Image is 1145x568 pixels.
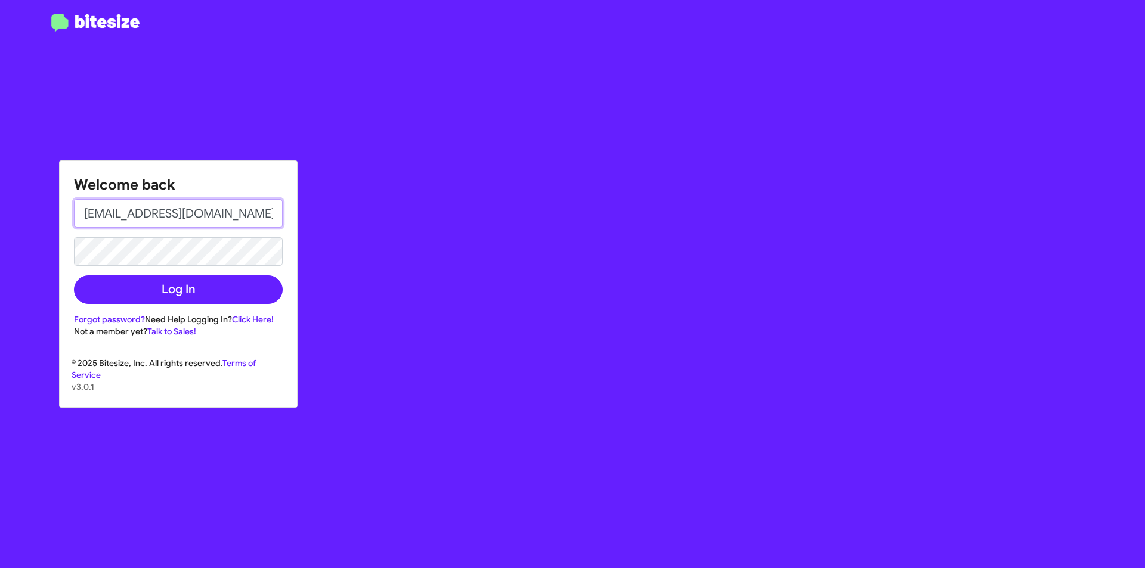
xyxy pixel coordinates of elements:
a: Talk to Sales! [147,326,196,337]
div: © 2025 Bitesize, Inc. All rights reserved. [60,357,297,407]
a: Forgot password? [74,314,145,325]
p: v3.0.1 [72,381,285,393]
h1: Welcome back [74,175,283,194]
button: Log In [74,275,283,304]
div: Not a member yet? [74,325,283,337]
input: Email address [74,199,283,228]
div: Need Help Logging In? [74,314,283,325]
a: Click Here! [232,314,274,325]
